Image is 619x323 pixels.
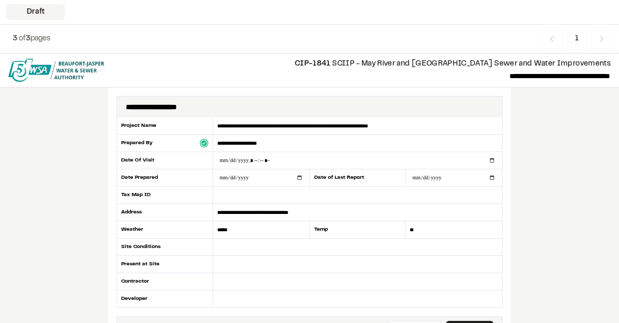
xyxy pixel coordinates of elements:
div: Date Of Visit [116,152,213,169]
p: of pages [13,33,50,45]
div: Weather [116,221,213,239]
div: Prepared By [116,135,213,152]
span: 3 [26,36,30,42]
div: Present at Site [116,256,213,273]
div: Draft [6,4,65,20]
div: Temp [309,221,406,239]
p: SCIIP - May River and [GEOGRAPHIC_DATA] Sewer and Water Improvements [113,58,611,70]
div: Developer [116,290,213,307]
nav: Navigation [541,29,613,49]
span: 3 [13,36,17,42]
div: Project Name [116,117,213,135]
div: Date Prepared [116,169,213,187]
span: 1 [567,29,586,49]
div: Date of Last Report [309,169,406,187]
img: file [8,59,104,82]
div: Contractor [116,273,213,290]
div: Address [116,204,213,221]
div: Tax Map ID [116,187,213,204]
span: CIP-1841 [295,61,330,67]
div: Site Conditions [116,239,213,256]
